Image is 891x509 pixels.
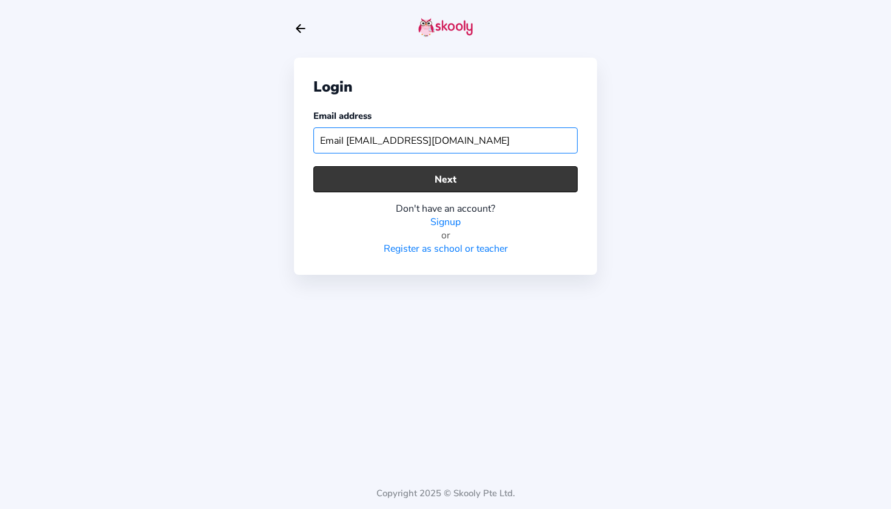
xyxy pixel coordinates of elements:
button: arrow back outline [294,22,307,35]
img: skooly-logo.png [418,18,473,37]
label: Email address [313,110,372,122]
button: Next [313,166,578,192]
input: Your email address [313,127,578,153]
div: Don't have an account? [313,202,578,215]
a: Register as school or teacher [384,242,508,255]
a: Signup [430,215,461,229]
div: Login [313,77,578,96]
div: or [313,229,578,242]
